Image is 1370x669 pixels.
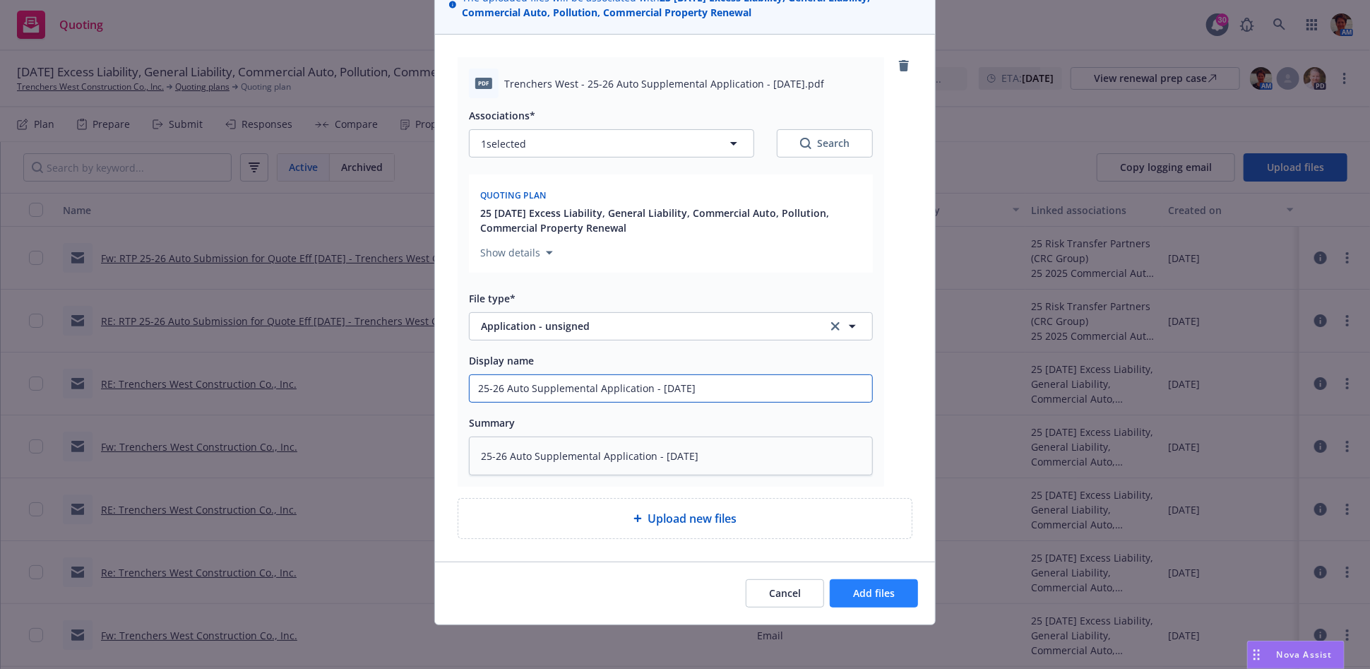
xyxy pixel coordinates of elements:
svg: Search [800,138,811,149]
span: Application - unsigned [481,319,808,333]
span: Quoting plan [480,189,547,201]
a: remove [895,57,912,74]
span: Cancel [769,586,801,600]
span: Summary [469,416,515,430]
a: clear selection [827,318,844,335]
button: 25 [DATE] Excess Liability, General Liability, Commercial Auto, Pollution, Commercial Property Re... [480,206,864,235]
span: Nova Assist [1277,649,1333,661]
button: Application - unsignedclear selection [469,312,873,341]
span: 1 selected [481,136,526,151]
input: Add display name here... [470,375,872,402]
button: Show details [475,244,559,261]
button: Add files [830,579,918,608]
span: File type* [469,292,516,305]
button: SearchSearch [777,129,873,158]
button: Cancel [746,579,824,608]
span: Upload new files [648,510,737,527]
span: Trenchers West - 25-26 Auto Supplemental Application - [DATE].pdf [504,76,824,91]
button: 1selected [469,129,754,158]
span: Add files [853,586,895,600]
textarea: 25-26 Auto Supplemental Application - [DATE] [469,437,873,475]
button: Nova Assist [1247,641,1345,669]
span: Associations* [469,109,535,122]
div: Search [800,136,850,150]
div: Upload new files [458,498,912,539]
span: Display name [469,354,534,367]
div: Drag to move [1248,641,1265,668]
span: pdf [475,78,492,88]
